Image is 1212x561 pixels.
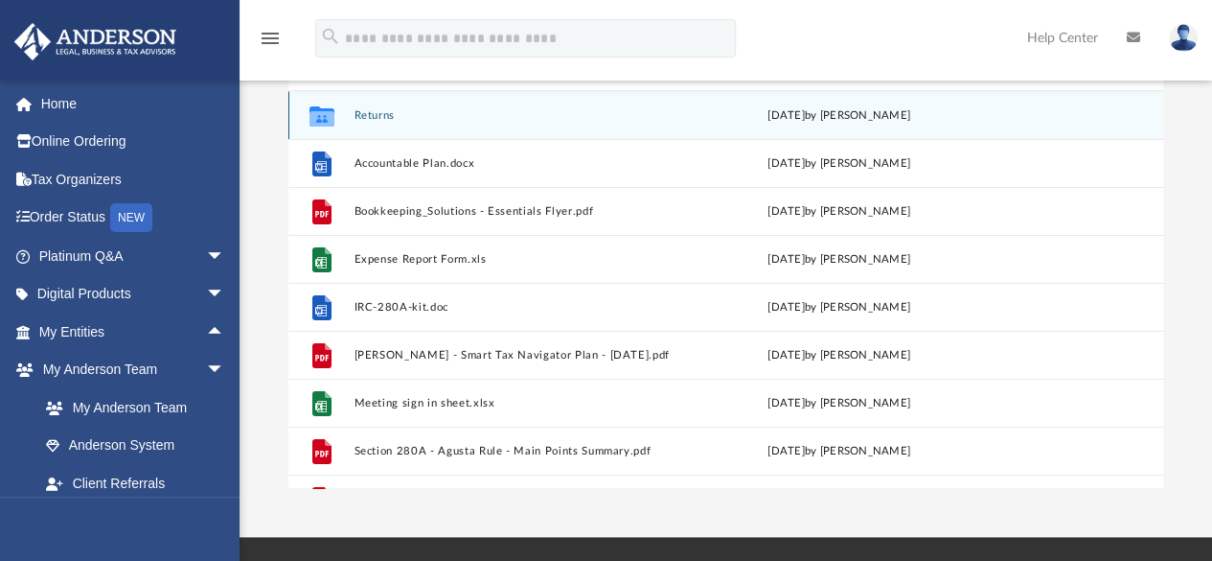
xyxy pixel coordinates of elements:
[680,203,998,221] div: [DATE] by [PERSON_NAME]
[354,349,672,362] button: [PERSON_NAME] - Smart Tax Navigator Plan - [DATE].pdf
[259,36,282,50] a: menu
[13,275,254,314] a: Digital Productsarrow_drop_down
[680,107,998,125] div: [DATE] by [PERSON_NAME]
[206,351,244,390] span: arrow_drop_down
[680,299,998,316] div: [DATE] by [PERSON_NAME]
[354,301,672,314] button: IRC-280A-kit.doc
[680,251,998,269] div: [DATE] by [PERSON_NAME]
[13,123,254,161] a: Online Ordering
[13,313,254,351] a: My Entitiesarrow_drop_up
[354,157,672,170] button: Accountable Plan.docx
[9,23,182,60] img: Anderson Advisors Platinum Portal
[13,160,254,199] a: Tax Organizers
[206,313,244,352] span: arrow_drop_up
[27,388,235,427] a: My Anderson Team
[680,395,998,412] div: [DATE] by [PERSON_NAME]
[354,445,672,457] button: Section 280A - Agusta Rule - Main Points Summary.pdf
[680,443,998,460] div: [DATE] by [PERSON_NAME]
[354,253,672,266] button: Expense Report Form.xls
[27,464,244,503] a: Client Referrals
[110,203,152,232] div: NEW
[1169,24,1198,52] img: User Pic
[13,351,244,389] a: My Anderson Teamarrow_drop_down
[13,237,254,275] a: Platinum Q&Aarrow_drop_down
[680,347,998,364] div: [DATE] by [PERSON_NAME]
[206,237,244,276] span: arrow_drop_down
[320,26,341,47] i: search
[27,427,244,465] a: Anderson System
[259,27,282,50] i: menu
[206,275,244,315] span: arrow_drop_down
[354,109,672,122] button: Returns
[288,91,1163,489] div: grid
[354,205,672,218] button: Bookkeeping_Solutions - Essentials Flyer.pdf
[13,199,254,238] a: Order StatusNEW
[354,397,672,409] button: Meeting sign in sheet.xlsx
[680,155,998,173] div: [DATE] by [PERSON_NAME]
[13,84,254,123] a: Home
